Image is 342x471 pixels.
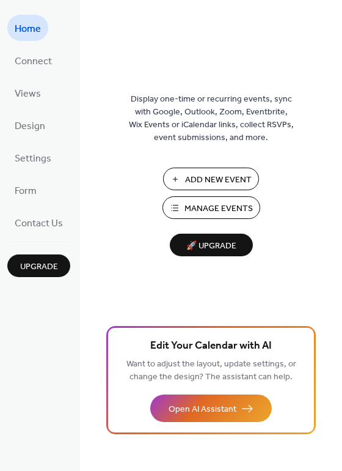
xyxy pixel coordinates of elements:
[7,177,44,203] a: Form
[20,261,58,273] span: Upgrade
[7,254,70,277] button: Upgrade
[126,356,296,385] span: Want to adjust the layout, update settings, or change the design? The assistant can help.
[7,47,59,73] a: Connect
[15,20,41,39] span: Home
[129,93,294,144] span: Display one-time or recurring events, sync with Google, Outlook, Zoom, Eventbrite, Wix Events or ...
[185,174,252,187] span: Add New Event
[15,84,41,103] span: Views
[184,202,253,215] span: Manage Events
[15,117,45,136] span: Design
[162,196,260,219] button: Manage Events
[15,52,52,71] span: Connect
[7,209,70,236] a: Contact Us
[150,395,272,422] button: Open AI Assistant
[169,403,236,416] span: Open AI Assistant
[15,149,51,168] span: Settings
[15,182,37,201] span: Form
[177,238,246,254] span: 🚀 Upgrade
[7,15,48,41] a: Home
[170,234,253,256] button: 🚀 Upgrade
[7,80,48,106] a: Views
[163,168,259,190] button: Add New Event
[7,144,59,171] a: Settings
[15,214,63,233] span: Contact Us
[150,338,272,355] span: Edit Your Calendar with AI
[7,112,53,138] a: Design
